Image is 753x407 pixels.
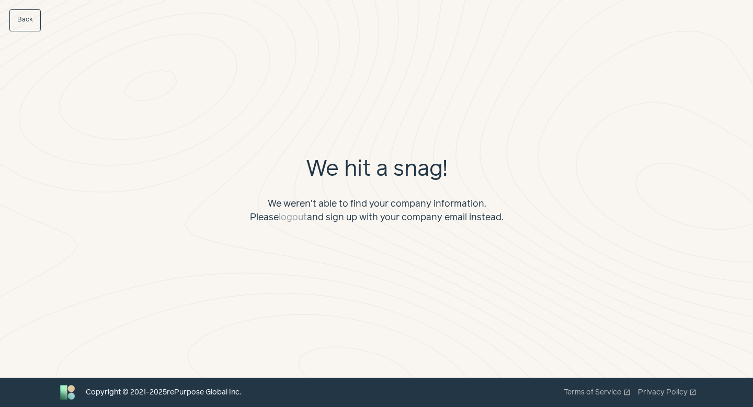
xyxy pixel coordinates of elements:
[9,9,41,31] a: Back
[638,387,697,398] a: Privacy Policyopen_in_new
[224,197,530,225] div: We weren't able to find your company information. Please and sign up with your company email inst...
[86,387,241,398] div: Copyright © 2021- 2025 rePurpose Global Inc.
[279,213,307,222] a: logout
[623,389,631,396] span: open_in_new
[689,389,697,396] span: open_in_new
[56,381,78,403] img: Bluebird logo
[224,153,530,186] h1: We hit a snag!
[564,387,631,398] a: Terms of Serviceopen_in_new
